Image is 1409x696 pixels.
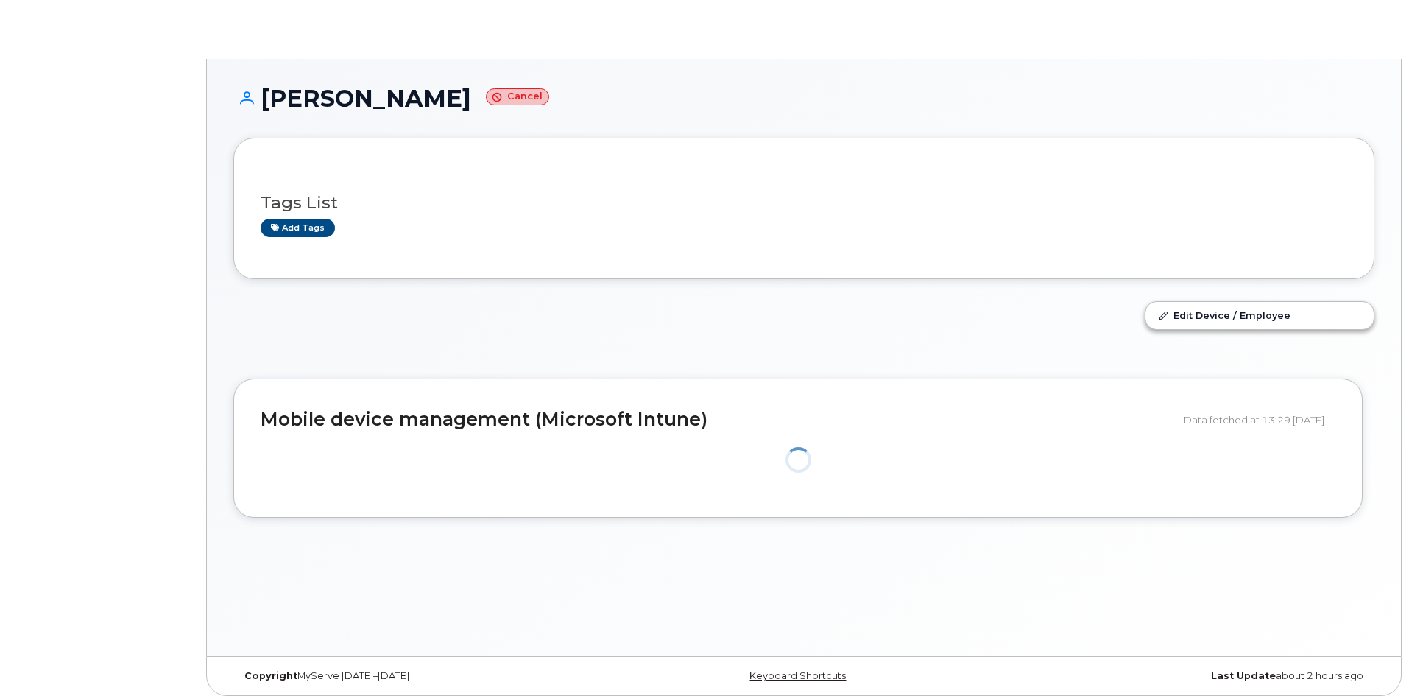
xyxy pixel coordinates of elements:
[244,670,297,681] strong: Copyright
[261,219,335,237] a: Add tags
[486,88,549,105] small: Cancel
[261,194,1347,212] h3: Tags List
[749,670,846,681] a: Keyboard Shortcuts
[1145,302,1374,328] a: Edit Device / Employee
[1184,406,1335,434] div: Data fetched at 13:29 [DATE]
[261,409,1173,430] h2: Mobile device management (Microsoft Intune)
[994,670,1374,682] div: about 2 hours ago
[233,85,1374,111] h1: [PERSON_NAME]
[1211,670,1276,681] strong: Last Update
[233,670,614,682] div: MyServe [DATE]–[DATE]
